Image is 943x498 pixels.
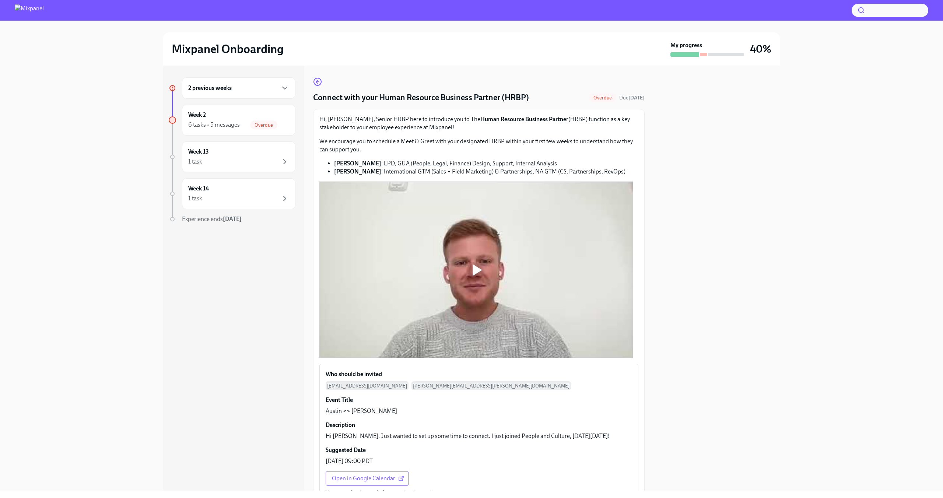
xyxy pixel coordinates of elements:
strong: [PERSON_NAME] [334,168,381,175]
h3: 40% [750,42,771,56]
strong: Human [480,116,499,123]
img: Mixpanel [15,4,44,16]
span: Due [619,95,645,101]
div: 2 previous weeks [182,77,295,99]
p: We encourage you to schedule a Meet & Greet with your designated HRBP within your first few weeks... [319,137,638,154]
h6: Description [326,421,355,429]
h2: Mixpanel Onboarding [172,42,284,56]
p: Austin <> [PERSON_NAME] [326,407,397,415]
h4: Connect with your Human Resource Business Partner (HRBP) [313,92,529,103]
h6: Week 2 [188,111,206,119]
span: [PERSON_NAME][EMAIL_ADDRESS][PERSON_NAME][DOMAIN_NAME] [411,381,571,390]
strong: My progress [670,41,702,49]
strong: [DATE] [628,95,645,101]
li: : International GTM (Sales + Field Marketing) & Partnerships, NA GTM (CS, Partnerships, RevOps) [334,168,638,176]
li: : EPD, G&A (People, Legal, Finance) Design, Support, Internal Analysis [334,159,638,168]
span: September 23rd, 2025 09:00 [619,94,645,101]
div: 1 task [188,194,202,203]
span: Overdue [250,122,277,128]
span: Open in Google Calendar [332,475,403,482]
h6: Week 14 [188,185,209,193]
h6: Event Title [326,396,353,404]
a: Open in Google Calendar [326,471,409,486]
h6: Who should be invited [326,370,382,378]
p: [DATE] 09:00 PDT [326,457,373,465]
a: Week 141 task [169,178,295,209]
strong: Partner [549,116,568,123]
div: 1 task [188,158,202,166]
h6: 2 previous weeks [188,84,232,92]
h6: Suggested Date [326,446,366,454]
a: Week 131 task [169,141,295,172]
span: Overdue [589,95,616,101]
h6: Week 13 [188,148,209,156]
p: Hi [PERSON_NAME], Just wanted to set up some time to connect. I just joined People and Culture, [... [326,432,610,440]
a: Week 26 tasks • 5 messagesOverdue [169,105,295,136]
p: You can make changes before creating the meeting. [326,489,440,496]
strong: [DATE] [223,215,242,222]
span: [EMAIL_ADDRESS][DOMAIN_NAME] [326,381,409,390]
div: 6 tasks • 5 messages [188,121,240,129]
p: Hi, [PERSON_NAME], Senior HRBP here to introduce you to The (HRBP) function as a key stakeholder ... [319,115,638,131]
strong: Resource [501,116,524,123]
strong: [PERSON_NAME] [334,160,381,167]
strong: Business [525,116,548,123]
span: Experience ends [182,215,242,222]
